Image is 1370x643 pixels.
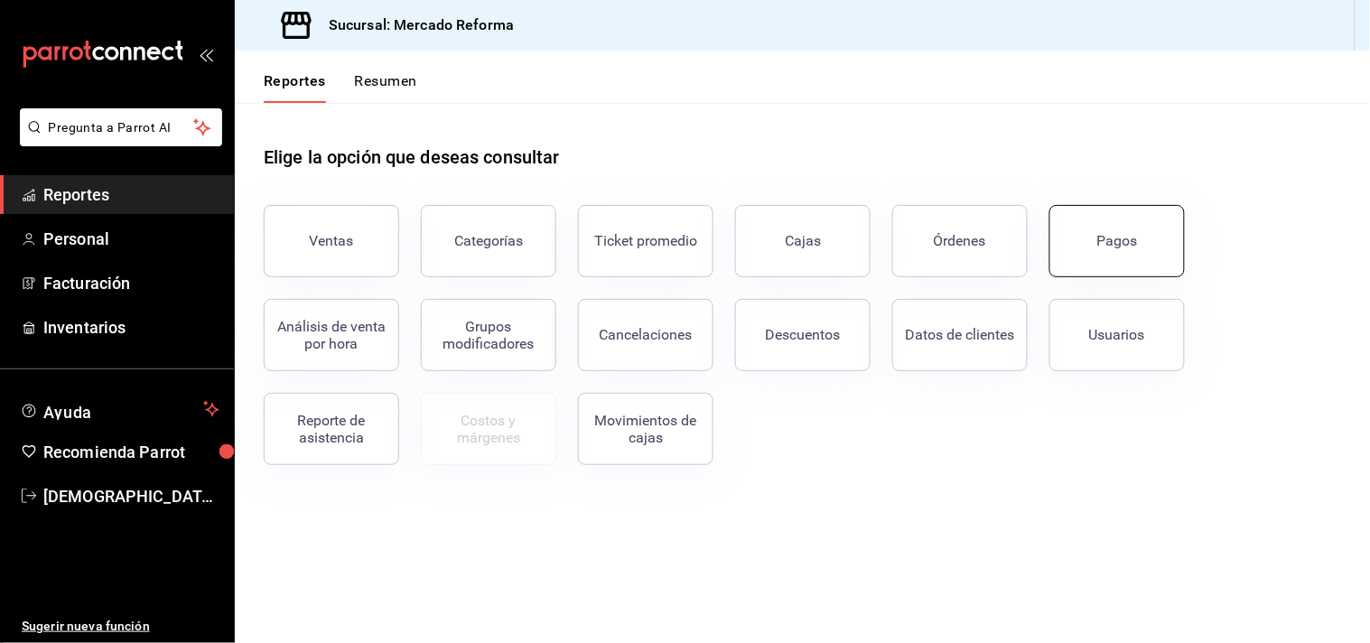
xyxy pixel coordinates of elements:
h3: Sucursal: Mercado Reforma [314,14,514,36]
button: Usuarios [1049,299,1185,371]
button: Contrata inventarios para ver este reporte [421,393,556,465]
button: Movimientos de cajas [578,393,713,465]
div: Cajas [785,232,821,249]
span: [DEMOGRAPHIC_DATA] De la [PERSON_NAME] [43,484,219,508]
button: Categorías [421,205,556,277]
button: Cajas [735,205,871,277]
span: Personal [43,227,219,251]
span: Recomienda Parrot [43,440,219,464]
div: Grupos modificadores [433,318,545,352]
button: Ventas [264,205,399,277]
span: Pregunta a Parrot AI [49,118,194,137]
span: Ayuda [43,398,196,420]
span: Inventarios [43,315,219,340]
div: Reporte de asistencia [275,412,387,446]
button: Ticket promedio [578,205,713,277]
div: Análisis de venta por hora [275,318,387,352]
a: Pregunta a Parrot AI [13,131,222,150]
button: Grupos modificadores [421,299,556,371]
div: Datos de clientes [906,326,1015,343]
button: Cancelaciones [578,299,713,371]
div: Categorías [454,232,523,249]
button: open_drawer_menu [199,47,213,61]
div: Descuentos [766,326,841,343]
button: Análisis de venta por hora [264,299,399,371]
button: Descuentos [735,299,871,371]
button: Pagos [1049,205,1185,277]
button: Datos de clientes [892,299,1028,371]
button: Resumen [355,72,417,103]
div: Ventas [310,232,354,249]
div: navigation tabs [264,72,417,103]
div: Cancelaciones [600,326,693,343]
div: Órdenes [934,232,986,249]
div: Usuarios [1089,326,1145,343]
div: Pagos [1097,232,1138,249]
span: Sugerir nueva función [22,617,219,636]
span: Facturación [43,271,219,295]
h1: Elige la opción que deseas consultar [264,144,560,171]
button: Reporte de asistencia [264,393,399,465]
div: Ticket promedio [594,232,697,249]
div: Movimientos de cajas [590,412,702,446]
button: Órdenes [892,205,1028,277]
button: Pregunta a Parrot AI [20,108,222,146]
div: Costos y márgenes [433,412,545,446]
span: Reportes [43,182,219,207]
button: Reportes [264,72,326,103]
